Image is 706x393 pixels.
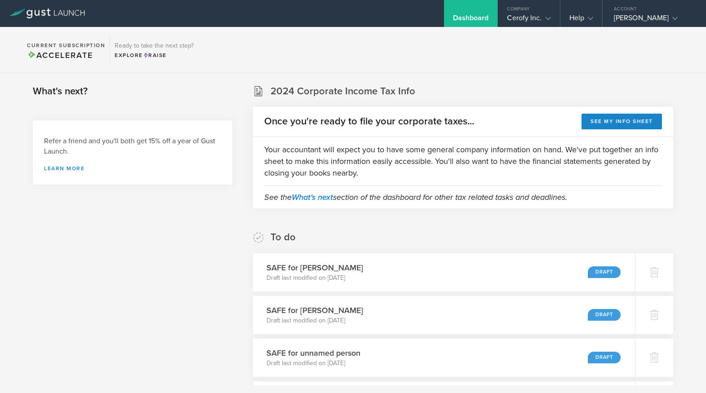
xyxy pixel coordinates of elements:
[264,192,567,202] em: See the section of the dashboard for other tax related tasks and deadlines.
[266,316,363,325] p: Draft last modified on [DATE]
[264,144,662,179] p: Your accountant will expect you to have some general company information on hand. We've put toget...
[271,85,415,98] h2: 2024 Corporate Income Tax Info
[588,352,621,363] div: Draft
[588,309,621,321] div: Draft
[569,13,593,27] div: Help
[271,231,296,244] h2: To do
[292,192,333,202] a: What's next
[253,339,635,377] div: SAFE for unnamed personDraft last modified on [DATE]Draft
[115,51,194,59] div: Explore
[264,115,474,128] h2: Once you're ready to file your corporate taxes...
[27,50,93,60] span: Accelerate
[27,43,105,48] h2: Current Subscription
[253,296,635,334] div: SAFE for [PERSON_NAME]Draft last modified on [DATE]Draft
[507,13,551,27] div: Cerofy Inc.
[266,305,363,316] h3: SAFE for [PERSON_NAME]
[110,36,198,64] div: Ready to take the next step?ExploreRaise
[115,43,194,49] h3: Ready to take the next step?
[582,114,662,129] button: See my info sheet
[143,52,167,58] span: Raise
[614,13,690,27] div: [PERSON_NAME]
[44,166,221,171] a: Learn more
[266,262,363,274] h3: SAFE for [PERSON_NAME]
[33,85,88,98] h2: What's next?
[253,253,635,291] div: SAFE for [PERSON_NAME]Draft last modified on [DATE]Draft
[661,350,706,393] iframe: Chat Widget
[266,359,360,368] p: Draft last modified on [DATE]
[588,266,621,278] div: Draft
[453,13,489,27] div: Dashboard
[266,274,363,283] p: Draft last modified on [DATE]
[266,347,360,359] h3: SAFE for unnamed person
[44,136,221,157] h3: Refer a friend and you'll both get 15% off a year of Gust Launch.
